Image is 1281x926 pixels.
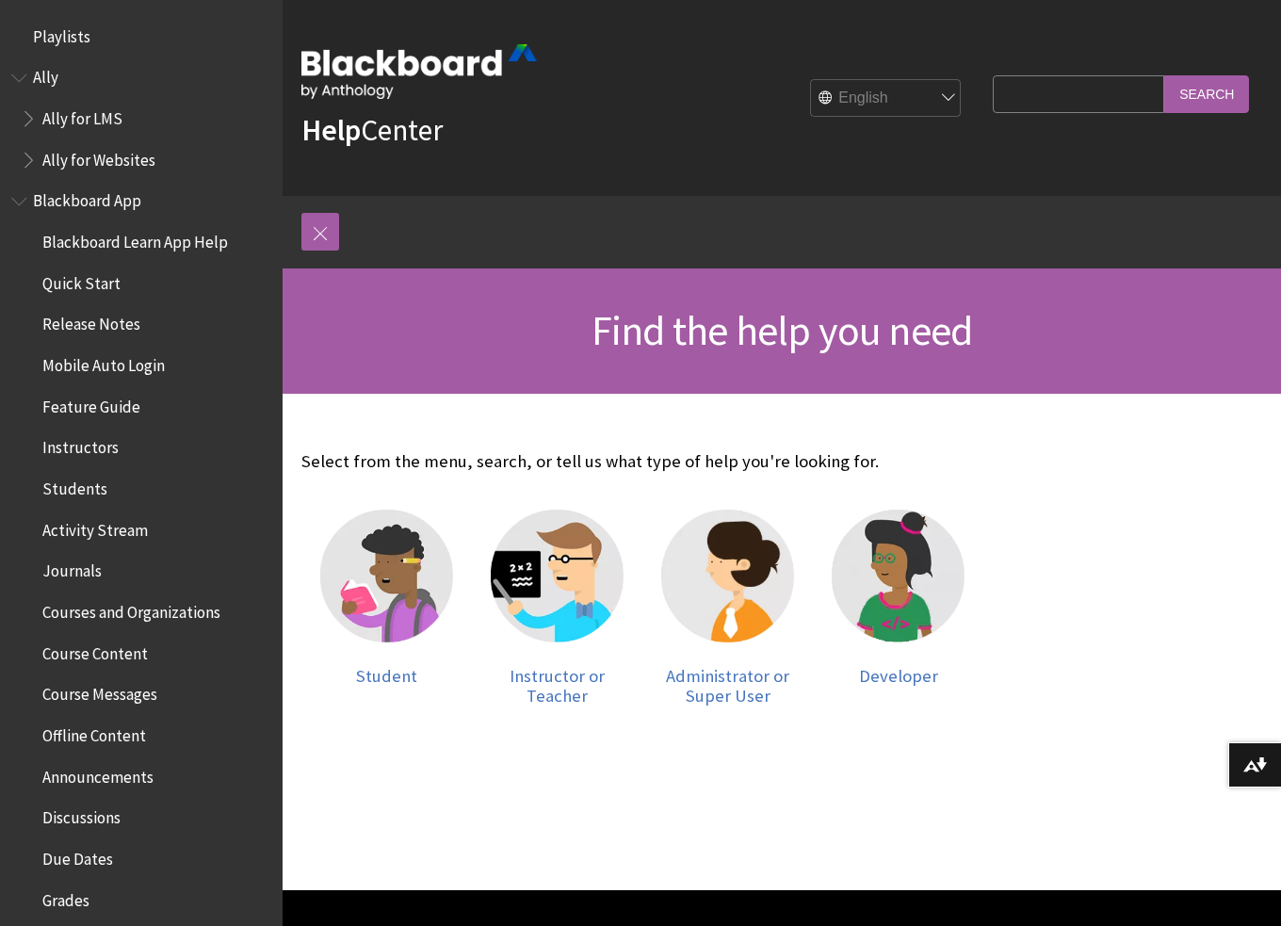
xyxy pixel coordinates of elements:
[42,349,165,375] span: Mobile Auto Login
[320,510,453,707] a: Student Student
[11,21,271,53] nav: Book outline for Playlists
[42,514,148,540] span: Activity Stream
[661,510,794,707] a: Administrator Administrator or Super User
[42,638,148,663] span: Course Content
[42,144,155,170] span: Ally for Websites
[11,62,271,176] nav: Book outline for Anthology Ally Help
[33,186,141,211] span: Blackboard App
[510,665,605,707] span: Instructor or Teacher
[42,391,140,416] span: Feature Guide
[42,802,121,827] span: Discussions
[42,556,102,581] span: Journals
[42,432,119,458] span: Instructors
[301,111,361,149] strong: Help
[356,665,417,687] span: Student
[811,80,962,118] select: Site Language Selector
[42,103,122,128] span: Ally for LMS
[42,473,107,498] span: Students
[592,304,972,356] span: Find the help you need
[661,510,794,642] img: Administrator
[859,665,938,687] span: Developer
[42,309,140,334] span: Release Notes
[42,226,228,252] span: Blackboard Learn App Help
[42,843,113,869] span: Due Dates
[1164,75,1249,112] input: Search
[666,665,789,707] span: Administrator or Super User
[320,510,453,642] img: Student
[301,44,537,99] img: Blackboard by Anthology
[42,761,154,787] span: Announcements
[42,596,220,622] span: Courses and Organizations
[832,510,965,707] a: Developer
[33,62,58,88] span: Ally
[301,449,983,474] p: Select from the menu, search, or tell us what type of help you're looking for.
[42,885,89,910] span: Grades
[33,21,90,46] span: Playlists
[42,720,146,745] span: Offline Content
[42,679,157,705] span: Course Messages
[491,510,624,707] a: Instructor Instructor or Teacher
[491,510,624,642] img: Instructor
[42,268,121,293] span: Quick Start
[301,111,443,149] a: HelpCenter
